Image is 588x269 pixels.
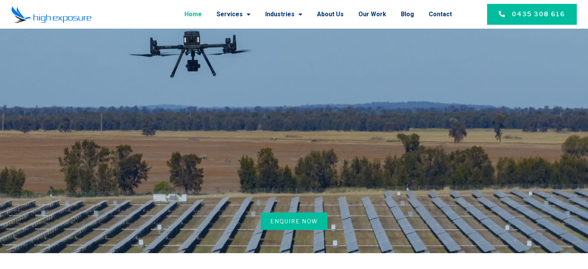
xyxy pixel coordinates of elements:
a: Services [216,4,251,24]
nav: Menu [102,4,452,24]
span: 0435 308 616 [512,10,565,19]
img: Final-Logo copy [11,6,92,23]
a: Blog [401,4,414,24]
a: Enquire Now [261,212,327,230]
a: Industries [265,4,302,24]
a: Home [184,4,202,24]
a: 0435 308 616 [487,4,577,25]
a: Contact [429,4,452,24]
a: About Us [317,4,344,24]
a: Our Work [358,4,386,24]
span: Enquire Now [270,217,318,225]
